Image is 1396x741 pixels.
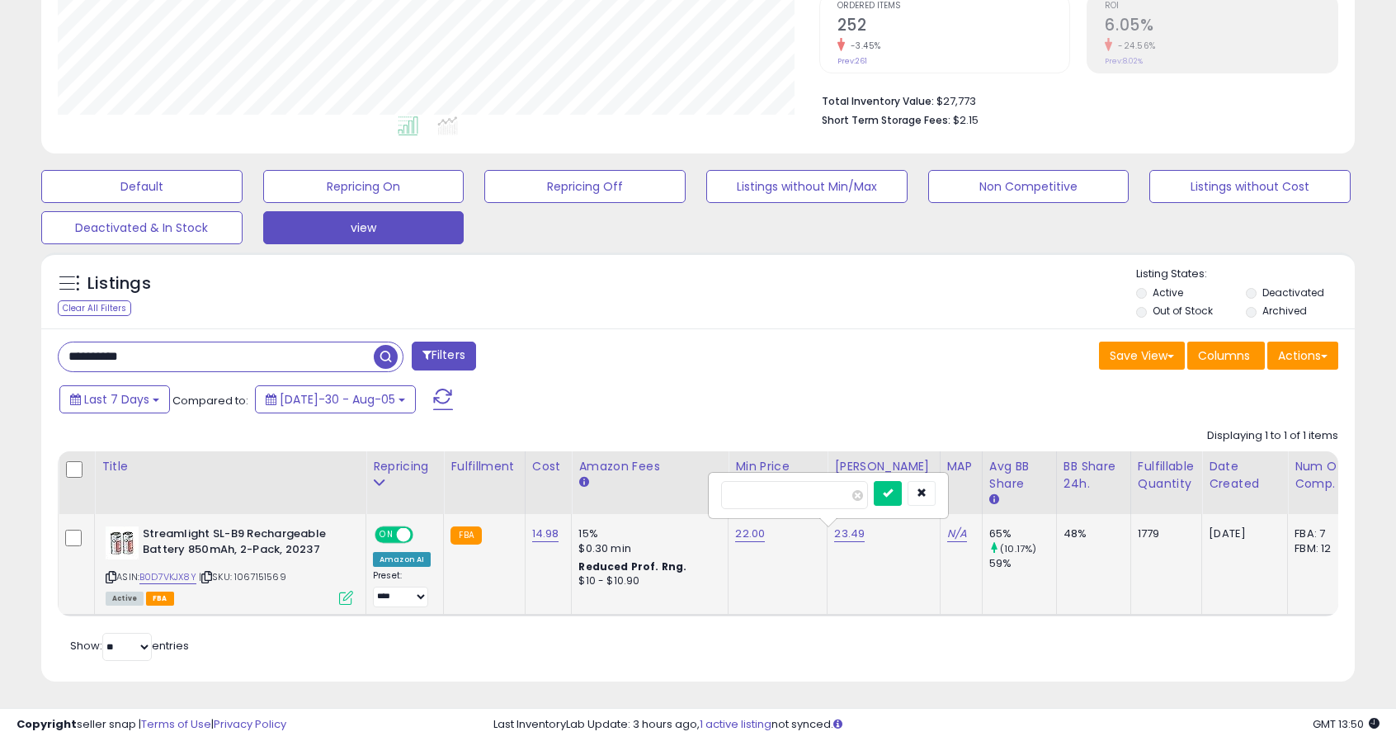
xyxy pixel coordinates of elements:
[1209,458,1280,493] div: Date Created
[532,526,559,542] a: 14.98
[837,16,1070,38] h2: 252
[263,170,465,203] button: Repricing On
[532,458,565,475] div: Cost
[735,526,765,542] a: 22.00
[578,541,715,556] div: $0.30 min
[947,458,975,475] div: MAP
[1099,342,1185,370] button: Save View
[822,94,934,108] b: Total Inventory Value:
[1105,56,1143,66] small: Prev: 8.02%
[373,570,431,607] div: Preset:
[106,526,353,603] div: ASIN:
[172,393,248,408] span: Compared to:
[493,717,1379,733] div: Last InventoryLab Update: 3 hours ago, not synced.
[822,113,950,127] b: Short Term Storage Fees:
[822,90,1326,110] li: $27,773
[1267,342,1338,370] button: Actions
[106,526,139,559] img: 41clrkHzu6L._SL40_.jpg
[928,170,1130,203] button: Non Competitive
[412,342,476,370] button: Filters
[143,526,343,561] b: Streamlight SL-B9 Rechargeable Battery 850mAh, 2-Pack, 20237
[1105,16,1337,38] h2: 6.05%
[484,170,686,203] button: Repricing Off
[1262,304,1307,318] label: Archived
[41,170,243,203] button: Default
[1153,286,1183,300] label: Active
[837,2,1070,11] span: Ordered Items
[1153,304,1213,318] label: Out of Stock
[199,570,286,583] span: | SKU: 1067151569
[947,526,967,542] a: N/A
[834,458,932,475] div: [PERSON_NAME]
[578,559,686,573] b: Reduced Prof. Rng.
[1112,40,1156,52] small: -24.56%
[373,552,431,567] div: Amazon AI
[1136,267,1354,282] p: Listing States:
[1064,458,1124,493] div: BB Share 24h.
[989,526,1056,541] div: 65%
[1295,526,1349,541] div: FBA: 7
[1105,2,1337,11] span: ROI
[1262,286,1324,300] label: Deactivated
[87,272,151,295] h5: Listings
[146,592,174,606] span: FBA
[106,592,144,606] span: All listings currently available for purchase on Amazon
[255,385,416,413] button: [DATE]-30 - Aug-05
[58,300,131,316] div: Clear All Filters
[578,574,715,588] div: $10 - $10.90
[1295,458,1355,493] div: Num of Comp.
[411,528,437,542] span: OFF
[1209,526,1275,541] div: [DATE]
[141,716,211,732] a: Terms of Use
[578,526,715,541] div: 15%
[735,458,820,475] div: Min Price
[17,716,77,732] strong: Copyright
[1149,170,1351,203] button: Listings without Cost
[1000,542,1036,555] small: (10.17%)
[1187,342,1265,370] button: Columns
[1198,347,1250,364] span: Columns
[450,458,517,475] div: Fulfillment
[84,391,149,408] span: Last 7 Days
[376,528,397,542] span: ON
[70,638,189,654] span: Show: entries
[139,570,196,584] a: B0D7VKJX8Y
[214,716,286,732] a: Privacy Policy
[989,493,999,507] small: Avg BB Share.
[1138,526,1189,541] div: 1779
[41,211,243,244] button: Deactivated & In Stock
[450,526,481,545] small: FBA
[1064,526,1118,541] div: 48%
[373,458,436,475] div: Repricing
[1207,428,1338,444] div: Displaying 1 to 1 of 1 items
[834,526,865,542] a: 23.49
[706,170,908,203] button: Listings without Min/Max
[280,391,395,408] span: [DATE]-30 - Aug-05
[263,211,465,244] button: view
[578,475,588,490] small: Amazon Fees.
[101,458,359,475] div: Title
[59,385,170,413] button: Last 7 Days
[837,56,867,66] small: Prev: 261
[989,556,1056,571] div: 59%
[1313,716,1379,732] span: 2025-08-14 13:50 GMT
[17,717,286,733] div: seller snap | |
[578,458,721,475] div: Amazon Fees
[845,40,881,52] small: -3.45%
[1295,541,1349,556] div: FBM: 12
[1138,458,1195,493] div: Fulfillable Quantity
[989,458,1049,493] div: Avg BB Share
[700,716,771,732] a: 1 active listing
[953,112,979,128] span: $2.15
